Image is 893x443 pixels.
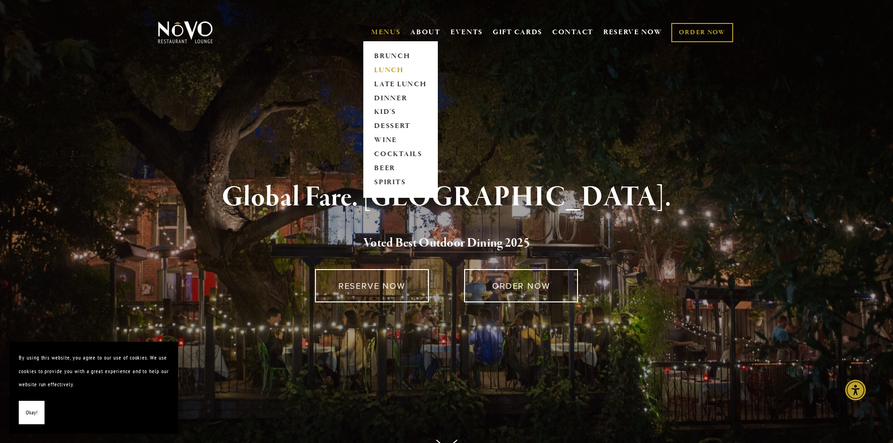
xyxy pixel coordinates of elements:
[371,162,430,176] a: BEER
[671,23,733,42] a: ORDER NOW
[371,134,430,148] a: WINE
[363,235,524,253] a: Voted Best Outdoor Dining 202
[371,176,430,190] a: SPIRITS
[222,180,671,215] strong: Global Fare. [GEOGRAPHIC_DATA].
[371,77,430,91] a: LATE LUNCH
[845,380,866,400] div: Accessibility Menu
[371,120,430,134] a: DESSERT
[19,401,45,425] button: Okay!
[410,28,441,37] a: ABOUT
[156,21,215,44] img: Novo Restaurant &amp; Lounge
[371,148,430,162] a: COCKTAILS
[552,23,593,41] a: CONTACT
[26,406,38,420] span: Okay!
[371,105,430,120] a: KID'S
[493,23,542,41] a: GIFT CARDS
[315,269,429,302] a: RESERVE NOW
[450,28,483,37] a: EVENTS
[9,342,178,434] section: Cookie banner
[19,351,169,391] p: By using this website, you agree to our use of cookies. We use cookies to provide you with a grea...
[371,49,430,63] a: BRUNCH
[173,233,720,253] h2: 5
[603,23,662,41] a: RESERVE NOW
[371,63,430,77] a: LUNCH
[464,269,578,302] a: ORDER NOW
[371,91,430,105] a: DINNER
[371,28,401,37] a: MENUS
